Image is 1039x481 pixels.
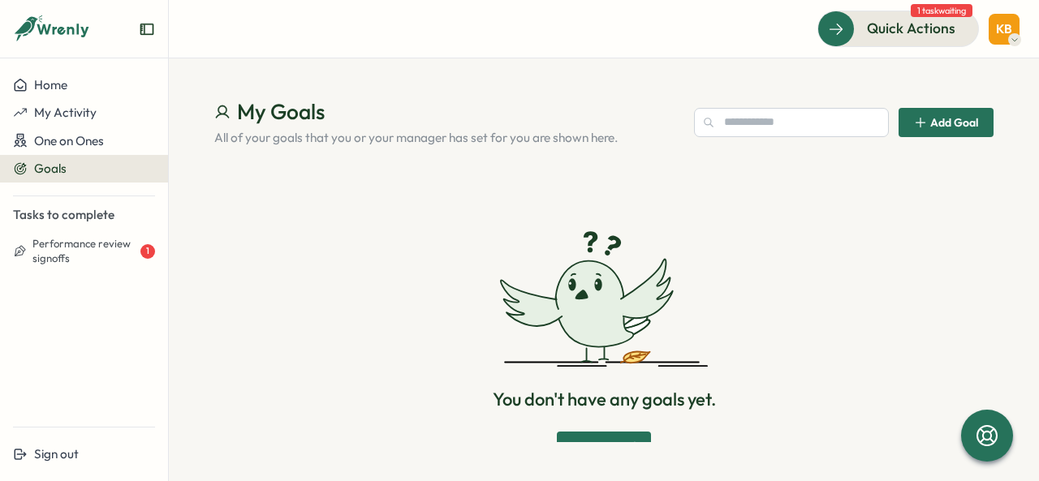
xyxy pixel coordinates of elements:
button: Add Goal [899,108,994,137]
span: KB [996,22,1012,36]
span: 1 task waiting [911,4,972,17]
div: 1 [140,244,155,259]
span: Quick Actions [867,18,955,39]
p: Tasks to complete [13,206,155,224]
button: Quick Actions [817,11,979,46]
span: Create Goal [572,432,636,460]
h1: My Goals [214,97,681,126]
span: My Activity [34,105,97,120]
span: One on Ones [34,133,104,148]
button: Create Goal [557,432,651,461]
span: Sign out [34,446,79,462]
span: Add Goal [930,117,978,128]
button: Expand sidebar [139,21,155,37]
p: All of your goals that you or your manager has set for you are shown here. [214,129,681,147]
button: KB [989,14,1020,45]
span: Goals [34,161,67,176]
span: Home [34,77,67,92]
p: You don't have any goals yet. [493,387,716,412]
span: Performance review signoffs [32,237,137,265]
